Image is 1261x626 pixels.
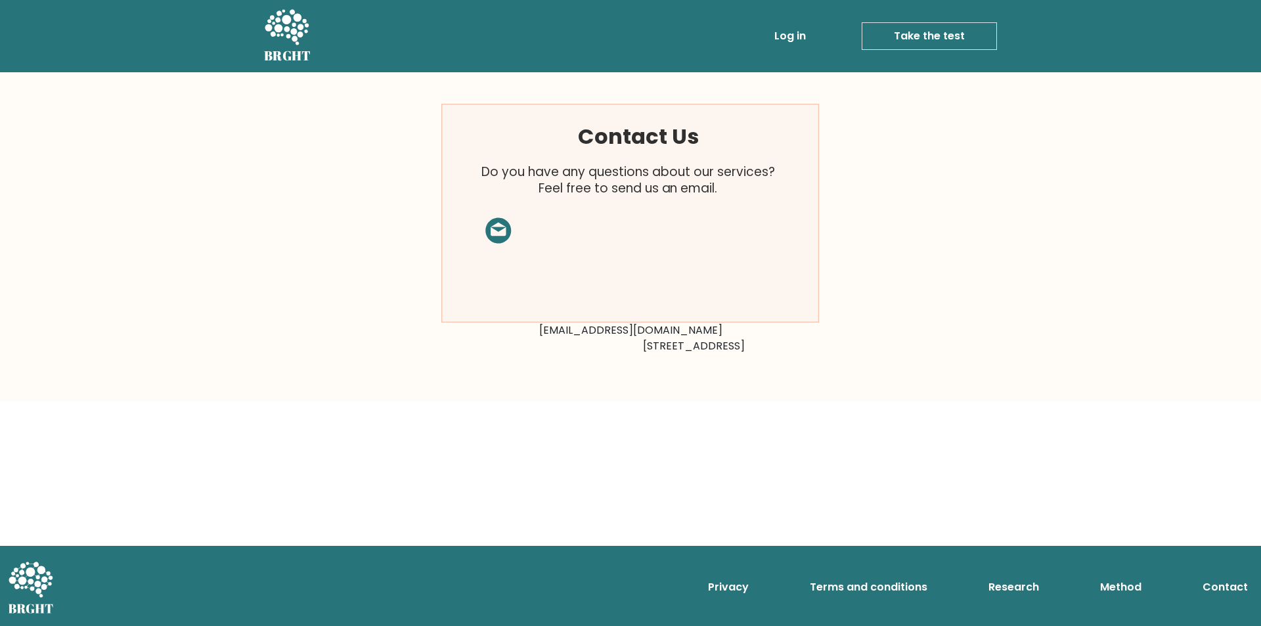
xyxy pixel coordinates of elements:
a: Contact [1197,574,1253,600]
tspan: Feel free to send us an email. [539,179,718,197]
tspan: [STREET_ADDRESS] [643,338,745,353]
a: BRGHT [264,5,311,67]
tspan: Contact Us [578,122,699,152]
a: Method [1095,574,1147,600]
div: [EMAIL_ADDRESS][DOMAIN_NAME] [433,104,828,370]
h5: BRGHT [264,48,311,64]
tspan: Do you have any questions about our services? [481,163,775,181]
a: Research [983,574,1044,600]
a: Terms and conditions [805,574,933,600]
a: Privacy [703,574,754,600]
a: Take the test [862,22,997,50]
a: Log in [769,23,811,49]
